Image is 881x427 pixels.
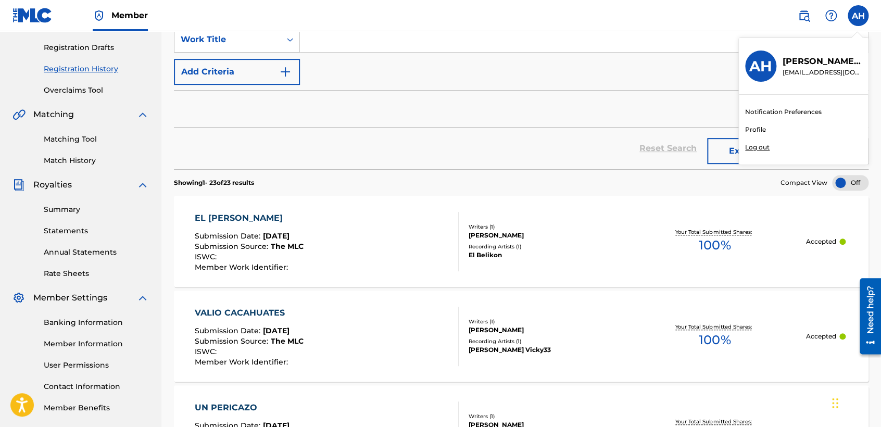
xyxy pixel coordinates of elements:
[781,178,827,187] span: Compact View
[33,292,107,304] span: Member Settings
[279,66,292,78] img: 9d2ae6d4665cec9f34b9.svg
[44,134,149,145] a: Matching Tool
[195,231,263,241] span: Submission Date :
[745,143,770,152] p: Log out
[12,8,53,23] img: MLC Logo
[44,268,149,279] a: Rate Sheets
[699,331,731,349] span: 100 %
[829,377,881,427] iframe: Chat Widget
[798,9,810,22] img: search
[469,318,624,325] div: Writers ( 1 )
[174,291,869,382] a: VALIO CACAHUATESSubmission Date:[DATE]Submission Source:The MLCISWC:Member Work Identifier:Writer...
[469,250,624,260] div: El Belikon
[749,57,772,76] h3: AH
[852,274,881,358] iframe: Resource Center
[195,252,219,261] span: ISWC :
[44,42,149,53] a: Registration Drafts
[195,212,304,224] div: EL [PERSON_NAME]
[271,336,304,346] span: The MLC
[195,347,219,356] span: ISWC :
[44,403,149,413] a: Member Benefits
[44,247,149,258] a: Annual Statements
[44,225,149,236] a: Statements
[136,108,149,121] img: expand
[825,9,837,22] img: help
[469,345,624,355] div: [PERSON_NAME] Vicky33
[44,317,149,328] a: Banking Information
[136,179,149,191] img: expand
[469,412,624,420] div: Writers ( 1 )
[195,357,291,367] span: Member Work Identifier :
[174,27,869,169] form: Search Form
[33,179,72,191] span: Royalties
[181,33,274,46] div: Work Title
[821,5,841,26] div: Help
[469,243,624,250] div: Recording Artists ( 1 )
[195,401,304,414] div: UN PERICAZO
[829,377,881,427] div: Widget de chat
[111,9,148,21] span: Member
[174,178,254,187] p: Showing 1 - 23 of 23 results
[806,237,836,246] p: Accepted
[136,292,149,304] img: expand
[44,381,149,392] a: Contact Information
[12,292,25,304] img: Member Settings
[794,5,814,26] a: Public Search
[195,307,304,319] div: VALIO CACAHUATES
[195,262,291,272] span: Member Work Identifier :
[93,9,105,22] img: Top Rightsholder
[783,68,862,77] p: vizcainorosasalexis@gmail.com
[263,231,290,241] span: [DATE]
[174,59,300,85] button: Add Criteria
[44,85,149,96] a: Overclaims Tool
[745,107,822,117] a: Notification Preferences
[675,323,754,331] p: Your Total Submitted Shares:
[44,360,149,371] a: User Permissions
[263,326,290,335] span: [DATE]
[33,108,74,121] span: Matching
[469,223,624,231] div: Writers ( 1 )
[707,138,780,164] button: Export
[832,387,838,419] div: Arrastrar
[675,228,754,236] p: Your Total Submitted Shares:
[174,196,869,287] a: EL [PERSON_NAME]Submission Date:[DATE]Submission Source:The MLCISWC:Member Work Identifier:Writer...
[44,155,149,166] a: Match History
[848,5,869,26] div: User Menu
[699,236,731,255] span: 100 %
[745,125,766,134] a: Profile
[469,337,624,345] div: Recording Artists ( 1 )
[195,242,271,251] span: Submission Source :
[469,231,624,240] div: [PERSON_NAME]
[783,55,862,68] p: Alexis Hernandez Rosas
[12,179,25,191] img: Royalties
[44,64,149,74] a: Registration History
[44,204,149,215] a: Summary
[469,325,624,335] div: [PERSON_NAME]
[675,418,754,425] p: Your Total Submitted Shares:
[44,338,149,349] a: Member Information
[195,326,263,335] span: Submission Date :
[195,336,271,346] span: Submission Source :
[806,332,836,341] p: Accepted
[271,242,304,251] span: The MLC
[12,108,26,121] img: Matching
